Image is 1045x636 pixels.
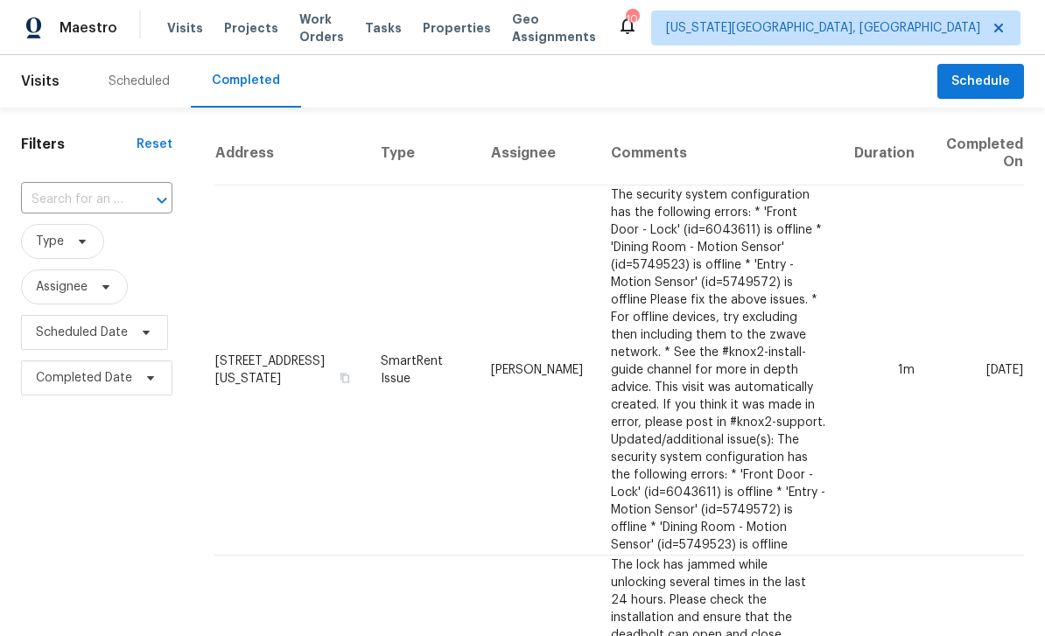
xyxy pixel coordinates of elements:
button: Copy Address [337,370,353,386]
div: 10 [626,10,638,28]
td: [DATE] [929,185,1024,556]
td: 1m [840,185,929,556]
button: Open [150,188,174,213]
span: Geo Assignments [512,10,596,45]
th: Address [214,122,367,185]
span: Schedule [951,71,1010,93]
span: Scheduled Date [36,324,128,341]
span: Assignee [36,278,88,296]
div: Reset [137,136,172,153]
div: Scheduled [109,73,170,90]
td: The security system configuration has the following errors: * 'Front Door - Lock' (id=6043611) is... [597,185,840,556]
div: Completed [212,72,280,89]
span: Work Orders [299,10,344,45]
td: [PERSON_NAME] [477,185,597,556]
th: Duration [840,122,929,185]
th: Completed On [929,122,1024,185]
span: Visits [167,19,203,37]
span: Tasks [365,22,402,34]
span: Maestro [60,19,117,37]
span: Projects [224,19,278,37]
h1: Filters [21,136,137,153]
span: Type [36,233,64,250]
th: Type [367,122,478,185]
span: Completed Date [36,369,132,387]
span: Visits [21,62,60,101]
button: Schedule [937,64,1024,100]
input: Search for an address... [21,186,123,213]
th: Assignee [477,122,597,185]
td: SmartRent Issue [367,185,478,556]
th: Comments [597,122,840,185]
span: [US_STATE][GEOGRAPHIC_DATA], [GEOGRAPHIC_DATA] [666,19,980,37]
td: [STREET_ADDRESS][US_STATE] [214,185,367,556]
span: Properties [423,19,491,37]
